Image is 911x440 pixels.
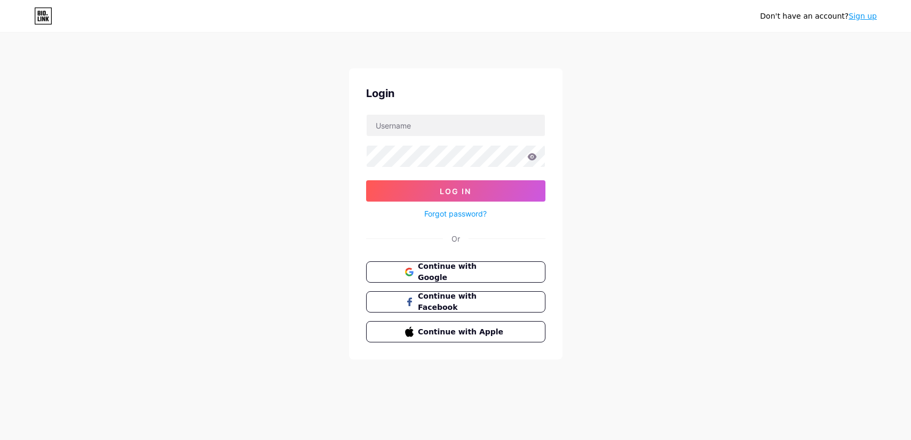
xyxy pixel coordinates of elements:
button: Log In [366,180,545,202]
span: Continue with Facebook [418,291,506,313]
span: Log In [440,187,471,196]
div: Or [451,233,460,244]
button: Continue with Facebook [366,291,545,313]
a: Forgot password? [424,208,487,219]
span: Continue with Google [418,261,506,283]
div: Don't have an account? [760,11,877,22]
div: Login [366,85,545,101]
button: Continue with Apple [366,321,545,342]
button: Continue with Google [366,261,545,283]
span: Continue with Apple [418,326,506,338]
input: Username [367,115,545,136]
a: Sign up [849,12,877,20]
